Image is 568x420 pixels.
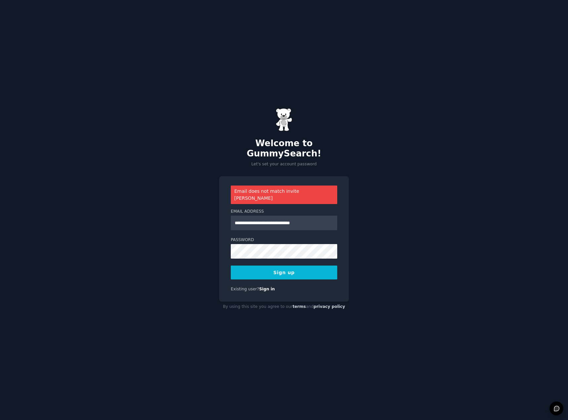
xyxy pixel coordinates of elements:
img: Gummy Bear [276,108,292,131]
a: privacy policy [313,304,345,309]
label: Email Address [231,209,337,215]
h2: Welcome to GummySearch! [219,138,349,159]
button: Sign up [231,266,337,279]
p: Let's set your account password [219,161,349,167]
a: Sign in [259,287,275,291]
span: Existing user? [231,287,259,291]
a: terms [293,304,306,309]
div: Email does not match invite [PERSON_NAME] [231,186,337,204]
label: Password [231,237,337,243]
div: By using this site you agree to our and [219,302,349,312]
